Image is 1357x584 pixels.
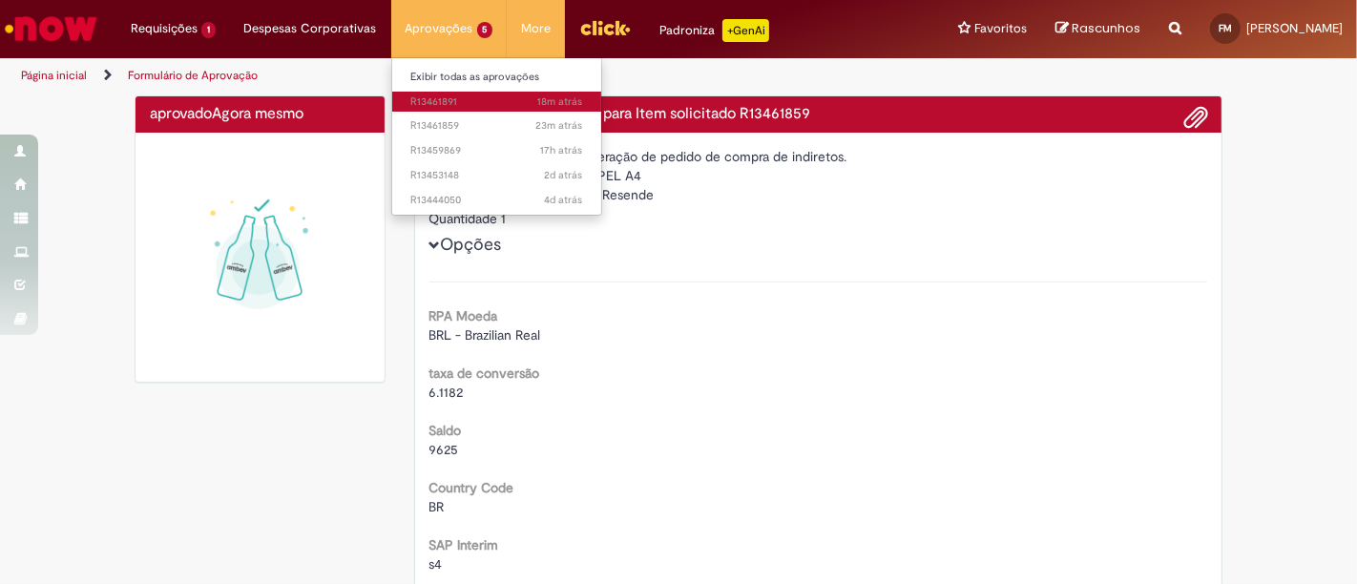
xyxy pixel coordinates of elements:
a: Exibir todas as aprovações [392,67,602,88]
h4: Solicitação de aprovação para Item solicitado R13461859 [429,106,1208,123]
b: Saldo [429,422,462,439]
span: 18m atrás [538,94,583,109]
span: More [521,19,551,38]
span: R13459869 [411,143,583,158]
span: Requisições [131,19,198,38]
b: SAP Interim [429,536,499,553]
a: Aberto R13459869 : [392,140,602,161]
time: 29/08/2025 10:33:40 [538,94,583,109]
div: SEGUE ORÇAMENTO DE PAPEL A4 [429,166,1208,185]
p: +GenAi [722,19,769,42]
b: Country Code [429,479,514,496]
span: 23m atrás [536,118,583,133]
span: 5 [477,22,493,38]
b: taxa de conversão [429,365,540,382]
span: 6.1182 [429,384,464,401]
span: s4 [429,555,443,573]
span: Aprovações [406,19,473,38]
time: 27/08/2025 14:27:21 [545,168,583,182]
time: 29/08/2025 10:28:12 [536,118,583,133]
span: FM [1219,22,1232,34]
ul: Trilhas de página [14,58,890,94]
a: Aberto R13461859 : [392,115,602,136]
span: 1 [201,22,216,38]
span: 17h atrás [541,143,583,157]
span: Despesas Corporativas [244,19,377,38]
a: Aberto R13444050 : [392,190,602,211]
img: ServiceNow [2,10,100,48]
div: [PERSON_NAME] Resende [429,185,1208,209]
time: 25/08/2025 11:24:04 [545,193,583,207]
span: Favoritos [974,19,1027,38]
a: Rascunhos [1055,20,1140,38]
span: Agora mesmo [212,104,303,123]
span: R13461891 [411,94,583,110]
span: 2d atrás [545,168,583,182]
a: Aberto R13453148 : [392,165,602,186]
div: Padroniza [659,19,769,42]
a: Página inicial [21,68,87,83]
img: click_logo_yellow_360x200.png [579,13,631,42]
span: 9625 [429,441,459,458]
span: R13444050 [411,193,583,208]
time: 28/08/2025 17:42:45 [541,143,583,157]
a: Formulário de Aprovação [128,68,258,83]
time: 29/08/2025 10:51:15 [212,104,303,123]
div: Chamado destinado para a geração de pedido de compra de indiretos. [429,147,1208,166]
a: Aberto R13461891 : [392,92,602,113]
ul: Aprovações [391,57,603,216]
span: [PERSON_NAME] [1246,20,1343,36]
span: Rascunhos [1072,19,1140,37]
img: sucesso_1.gif [150,147,370,367]
span: BRL - Brazilian Real [429,326,541,344]
h4: aprovado [150,106,370,123]
b: RPA Moeda [429,307,498,324]
span: R13453148 [411,168,583,183]
span: 4d atrás [545,193,583,207]
span: BR [429,498,445,515]
span: R13461859 [411,118,583,134]
div: Quantidade 1 [429,209,1208,228]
